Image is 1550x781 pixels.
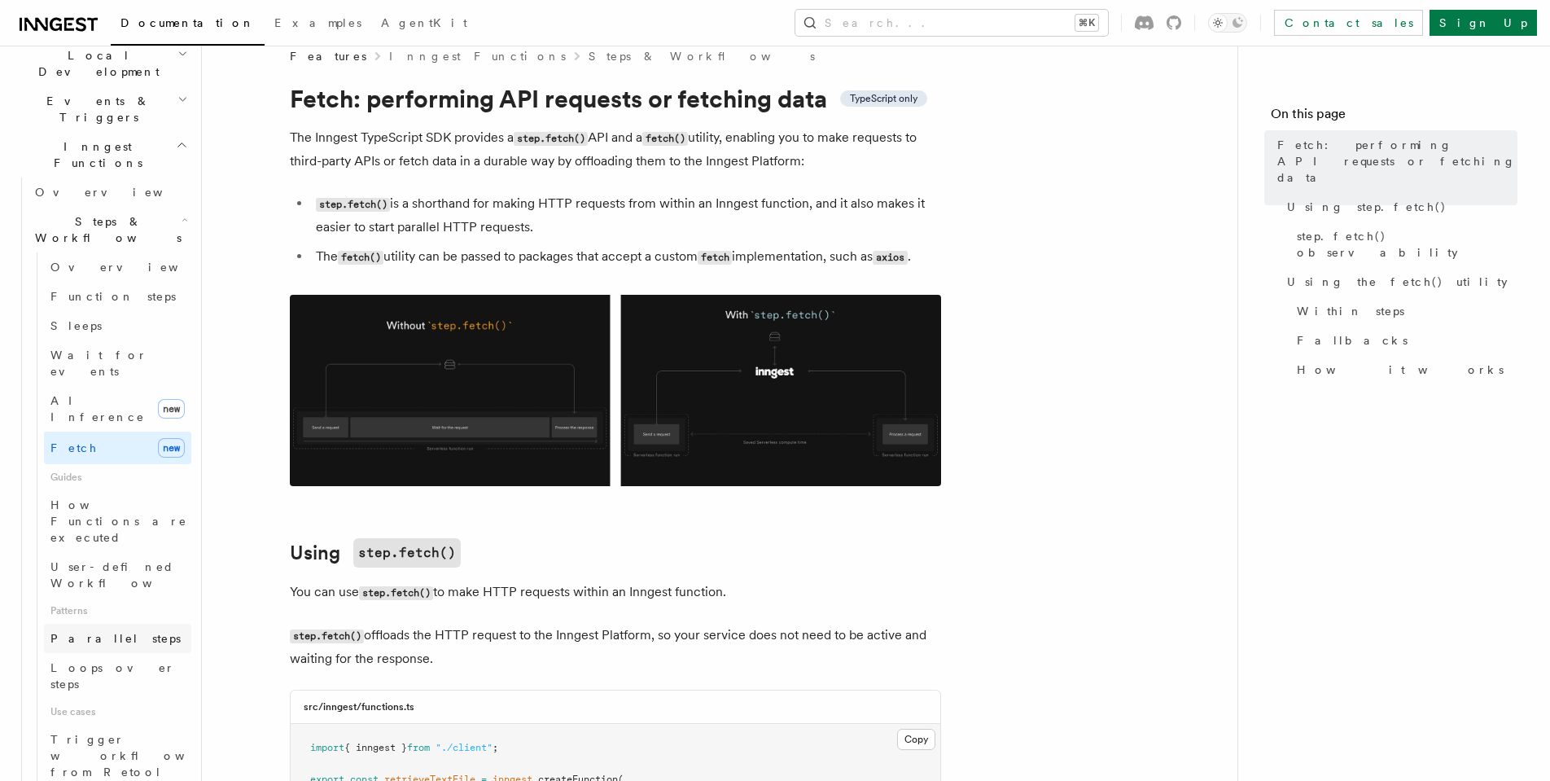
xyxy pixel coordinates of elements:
span: How it works [1297,362,1504,378]
a: Using step.fetch() [1281,192,1517,222]
span: Parallel steps [50,632,181,645]
span: ; [493,742,498,753]
span: Using step.fetch() [1287,199,1447,215]
code: fetch() [642,132,688,146]
span: Within steps [1297,303,1404,319]
a: Sign Up [1430,10,1537,36]
span: "./client" [436,742,493,753]
code: step.fetch() [353,538,461,568]
p: offloads the HTTP request to the Inngest Platform, so your service does not need to be active and... [290,624,941,670]
a: Within steps [1290,296,1517,326]
a: Documentation [111,5,265,46]
code: step.fetch() [290,630,364,643]
code: step.fetch() [359,586,433,600]
a: How Functions are executed [44,490,191,552]
a: Usingstep.fetch() [290,538,461,568]
button: Search...⌘K [795,10,1108,36]
span: new [158,438,185,458]
a: Fallbacks [1290,326,1517,355]
span: Sleeps [50,319,102,332]
a: Contact sales [1274,10,1423,36]
code: fetch() [338,251,383,265]
button: Events & Triggers [13,86,191,132]
span: How Functions are executed [50,498,187,544]
span: import [310,742,344,753]
span: Fetch [50,441,98,454]
button: Local Development [13,41,191,86]
a: Overview [28,178,191,207]
h3: src/inngest/functions.ts [304,700,414,713]
span: Loops over steps [50,661,175,691]
span: Wait for events [50,349,147,378]
a: AI Inferencenew [44,386,191,432]
a: Parallel steps [44,624,191,653]
span: AI Inference [50,394,145,423]
code: step.fetch() [514,132,588,146]
a: Sleeps [44,311,191,340]
span: Patterns [44,598,191,624]
span: Features [290,48,366,64]
a: How it works [1290,355,1517,384]
span: { inngest } [344,742,407,753]
span: Function steps [50,290,176,303]
span: Inngest Functions [13,138,176,171]
img: Using Fetch offloads the HTTP request to the Inngest Platform [290,295,941,486]
span: Events & Triggers [13,93,177,125]
span: Documentation [120,16,255,29]
h4: On this page [1271,104,1517,130]
li: is a shorthand for making HTTP requests from within an Inngest function, and it also makes it eas... [311,192,941,239]
a: Examples [265,5,371,44]
button: Steps & Workflows [28,207,191,252]
span: new [158,399,185,419]
span: from [407,742,430,753]
a: Fetch: performing API requests or fetching data [1271,130,1517,192]
li: The utility can be passed to packages that accept a custom implementation, such as . [311,245,941,269]
code: axios [873,251,907,265]
a: Loops over steps [44,653,191,699]
span: Local Development [13,47,177,80]
span: Fetch: performing API requests or fetching data [1277,137,1517,186]
a: Using the fetch() utility [1281,267,1517,296]
code: fetch [698,251,732,265]
kbd: ⌘K [1075,15,1098,31]
span: Steps & Workflows [28,213,182,246]
a: User-defined Workflows [44,552,191,598]
a: Steps & Workflows [589,48,815,64]
span: Fallbacks [1297,332,1408,349]
code: step.fetch() [316,198,390,212]
h1: Fetch: performing API requests or fetching data [290,84,941,113]
span: Examples [274,16,361,29]
span: Overview [50,261,218,274]
button: Toggle dark mode [1208,13,1247,33]
span: Guides [44,464,191,490]
span: Use cases [44,699,191,725]
p: The Inngest TypeScript SDK provides a API and a utility, enabling you to make requests to third-p... [290,126,941,173]
a: AgentKit [371,5,477,44]
span: Trigger workflows from Retool [50,733,230,779]
a: step.fetch() observability [1290,222,1517,267]
a: Fetchnew [44,432,191,464]
span: step.fetch() observability [1297,228,1517,261]
a: Inngest Functions [389,48,566,64]
a: Wait for events [44,340,191,386]
p: You can use to make HTTP requests within an Inngest function. [290,581,941,604]
span: AgentKit [381,16,467,29]
a: Function steps [44,282,191,311]
button: Copy [897,729,935,750]
span: User-defined Workflows [50,560,197,590]
button: Inngest Functions [13,132,191,178]
span: TypeScript only [850,92,917,105]
a: Overview [44,252,191,282]
span: Using the fetch() utility [1287,274,1508,290]
span: Overview [35,186,203,199]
